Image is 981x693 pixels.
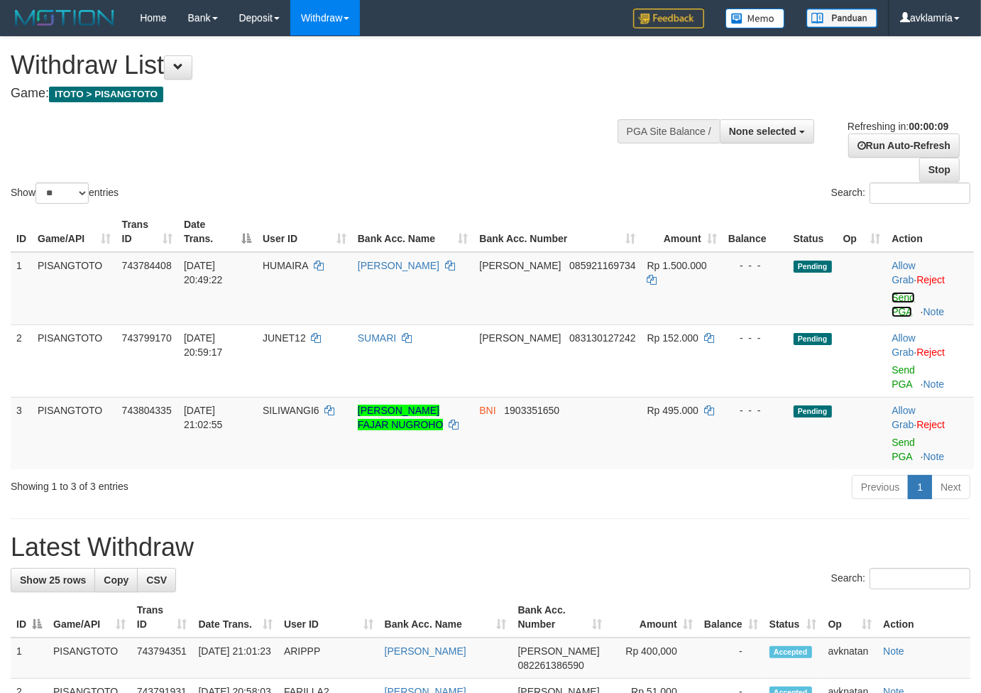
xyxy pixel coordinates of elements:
td: 1 [11,252,32,325]
a: Note [883,645,904,657]
a: Note [924,306,945,317]
td: PISANGTOTO [32,252,116,325]
span: Copy 083130127242 to clipboard [569,332,635,344]
td: 2 [11,324,32,397]
span: Copy [104,574,128,586]
span: Copy 085921169734 to clipboard [569,260,635,271]
a: Note [924,451,945,462]
span: Pending [794,261,832,273]
th: Amount: activate to sort column ascending [642,212,723,252]
div: - - - [728,331,782,345]
span: [PERSON_NAME] [479,332,561,344]
th: Bank Acc. Number: activate to sort column ascending [513,597,608,638]
th: Balance: activate to sort column ascending [698,597,764,638]
select: Showentries [35,182,89,204]
span: 743804335 [122,405,172,416]
span: Pending [794,405,832,418]
th: User ID: activate to sort column ascending [257,212,352,252]
span: Show 25 rows [20,574,86,586]
label: Search: [831,568,970,589]
span: BNI [479,405,495,416]
img: Feedback.jpg [633,9,704,28]
td: [DATE] 21:01:23 [192,638,278,679]
span: JUNET12 [263,332,306,344]
div: - - - [728,403,782,418]
span: Refreshing in: [848,121,948,132]
span: CSV [146,574,167,586]
span: [DATE] 21:02:55 [184,405,223,430]
a: SUMARI [358,332,396,344]
span: Rp 1.500.000 [647,260,707,271]
span: HUMAIRA [263,260,308,271]
a: Note [924,378,945,390]
span: Rp 152.000 [647,332,698,344]
th: Balance [723,212,788,252]
td: avknatan [823,638,878,679]
span: 743799170 [122,332,172,344]
td: Rp 400,000 [608,638,698,679]
th: Date Trans.: activate to sort column ascending [192,597,278,638]
th: Op: activate to sort column ascending [823,597,878,638]
span: ITOTO > PISANGTOTO [49,87,163,102]
a: Show 25 rows [11,568,95,592]
img: MOTION_logo.png [11,7,119,28]
td: · [886,397,974,469]
a: Next [931,475,970,499]
h1: Latest Withdraw [11,533,970,562]
a: Allow Grab [892,332,915,358]
span: [PERSON_NAME] [479,260,561,271]
label: Search: [831,182,970,204]
td: ARIPPP [278,638,379,679]
span: 743784408 [122,260,172,271]
button: None selected [720,119,814,143]
h4: Game: [11,87,640,101]
td: · [886,324,974,397]
th: Bank Acc. Name: activate to sort column ascending [352,212,474,252]
div: Showing 1 to 3 of 3 entries [11,474,398,493]
th: Status [788,212,838,252]
th: ID: activate to sort column descending [11,597,48,638]
td: PISANGTOTO [32,397,116,469]
th: Op: activate to sort column ascending [838,212,887,252]
span: · [892,332,916,358]
span: Accepted [769,646,812,658]
td: 3 [11,397,32,469]
span: Pending [794,333,832,345]
input: Search: [870,182,970,204]
a: Run Auto-Refresh [848,133,960,158]
h1: Withdraw List [11,51,640,80]
a: Reject [916,419,945,430]
th: Status: activate to sort column ascending [764,597,823,638]
th: Trans ID: activate to sort column ascending [116,212,178,252]
div: PGA Site Balance / [618,119,720,143]
td: 743794351 [131,638,193,679]
a: Send PGA [892,437,915,462]
th: Game/API: activate to sort column ascending [32,212,116,252]
td: - [698,638,764,679]
th: Action [886,212,974,252]
span: [DATE] 20:59:17 [184,332,223,358]
a: Previous [852,475,909,499]
img: Button%20Memo.svg [725,9,785,28]
a: Copy [94,568,138,592]
td: PISANGTOTO [48,638,131,679]
span: None selected [729,126,796,137]
td: PISANGTOTO [32,324,116,397]
span: Copy 082261386590 to clipboard [518,660,584,671]
th: Action [877,597,970,638]
span: SILIWANGI6 [263,405,319,416]
th: Game/API: activate to sort column ascending [48,597,131,638]
a: Reject [916,274,945,285]
a: [PERSON_NAME] [385,645,466,657]
a: Stop [919,158,960,182]
span: [PERSON_NAME] [518,645,600,657]
a: Send PGA [892,292,915,317]
th: Bank Acc. Name: activate to sort column ascending [379,597,513,638]
span: · [892,260,916,285]
a: [PERSON_NAME] FAJAR NUGROHO [358,405,444,430]
th: Date Trans.: activate to sort column descending [178,212,257,252]
a: Send PGA [892,364,915,390]
span: Rp 495.000 [647,405,698,416]
th: ID [11,212,32,252]
img: panduan.png [806,9,877,28]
